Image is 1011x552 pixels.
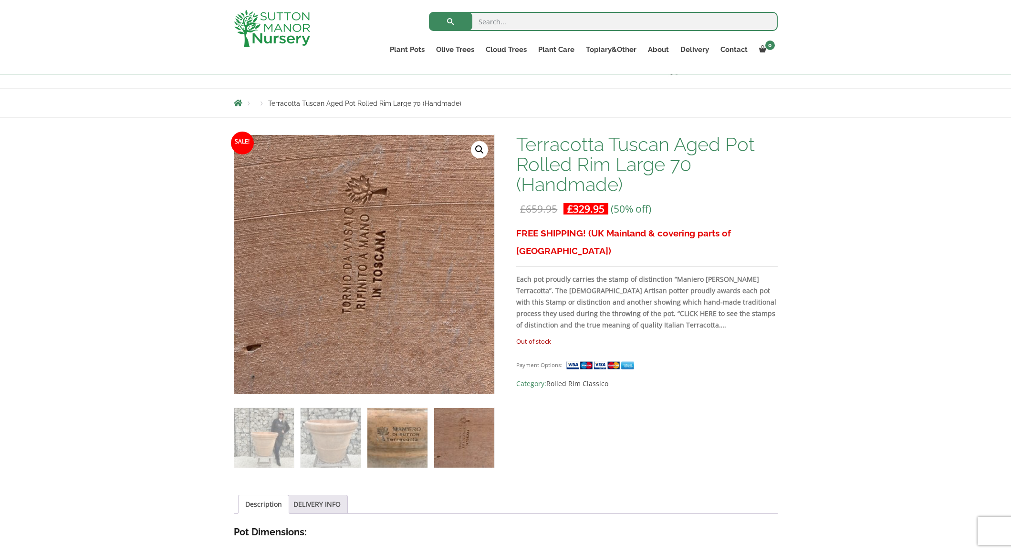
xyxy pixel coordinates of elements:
[384,43,430,56] a: Plant Pots
[367,408,427,468] img: Terracotta Tuscan Aged Pot Rolled Rim Large 70 (Handmade) - Image 3
[430,43,480,56] a: Olive Trees
[231,132,254,154] span: Sale!
[245,495,282,513] a: Description
[566,360,637,370] img: payment supported
[471,141,488,158] a: View full-screen image gallery
[516,275,776,329] strong: Each pot proudly carries the stamp of distinction “Maniero [PERSON_NAME] Terracotta”. The [DEMOGR...
[516,225,777,260] h3: FREE SHIPPING! (UK Mainland & covering parts of [GEOGRAPHIC_DATA])
[567,202,605,215] bdi: 329.95
[753,43,778,56] a: 0
[611,202,651,215] span: (50% off)
[580,43,642,56] a: Topiary&Other
[268,100,461,107] span: Terracotta Tuscan Aged Pot Rolled Rim Large 70 (Handmade)
[234,408,294,468] img: Terracotta Tuscan Aged Pot Rolled Rim Large 70 (Handmade)
[234,526,307,538] strong: Pot Dimensions:
[520,202,557,215] bdi: 659.95
[532,43,580,56] a: Plant Care
[516,336,777,347] p: Out of stock
[567,202,573,215] span: £
[520,202,526,215] span: £
[546,379,608,388] a: Rolled Rim Classico
[516,134,777,194] h1: Terracotta Tuscan Aged Pot Rolled Rim Large 70 (Handmade)
[516,361,563,368] small: Payment Options:
[675,43,715,56] a: Delivery
[293,495,341,513] a: DELIVERY INFO
[715,43,753,56] a: Contact
[765,41,775,50] span: 0
[642,43,675,56] a: About
[516,378,777,389] span: Category:
[234,10,310,47] img: logo
[301,408,360,468] img: Terracotta Tuscan Aged Pot Rolled Rim Large 70 (Handmade) - Image 2
[434,408,494,468] img: Terracotta Tuscan Aged Pot Rolled Rim Large 70 (Handmade) - Image 4
[480,43,532,56] a: Cloud Trees
[429,12,778,31] input: Search...
[234,99,778,107] nav: Breadcrumbs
